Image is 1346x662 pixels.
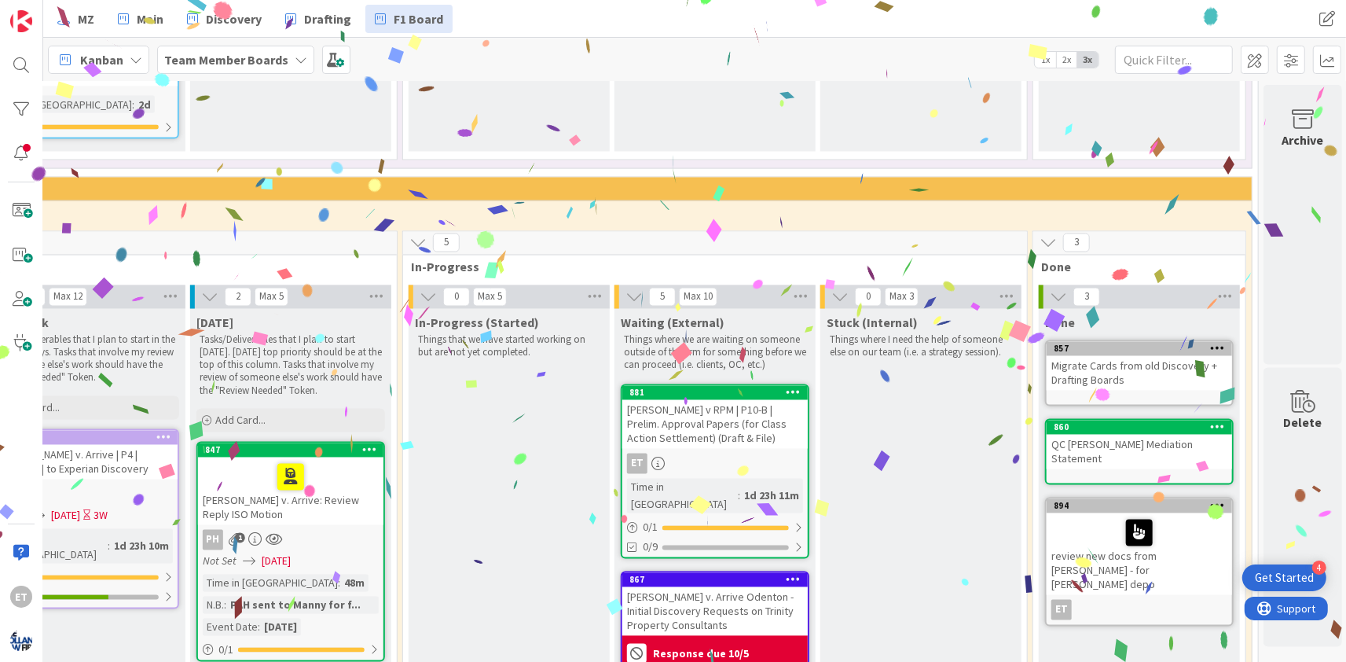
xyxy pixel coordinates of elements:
[827,315,918,331] span: Stuck (Internal)
[51,508,80,524] span: [DATE]
[1115,46,1233,74] input: Quick Filter...
[738,487,740,505] span: :
[653,649,749,660] b: Response due 10/5
[198,641,383,660] div: 0/1
[1054,344,1232,355] div: 857
[1047,356,1232,391] div: Migrate Cards from old Discovery + Drafting Boards
[48,5,104,33] a: MZ
[218,642,233,659] span: 0 / 1
[1045,315,1075,331] span: Done
[178,5,271,33] a: Discovery
[200,334,382,398] p: Tasks/Deliverables that I plan to start [DATE]. [DATE] top priority should be at the top of this ...
[627,454,647,474] div: ET
[198,458,383,525] div: [PERSON_NAME] v. Arrive: Review Reply ISO Motion
[80,50,123,69] span: Kanban
[338,575,340,592] span: :
[108,538,110,555] span: :
[1063,234,1090,252] span: 3
[1255,570,1314,586] div: Get Started
[1047,513,1232,595] div: review new docs from [PERSON_NAME] - for [PERSON_NAME] depo
[134,96,155,113] div: 2d
[830,334,1012,360] p: Things where I need the help of someone else on our team (i.e. a strategy session).
[137,9,163,28] span: Main
[443,288,470,307] span: 0
[198,443,383,525] div: 847[PERSON_NAME] v. Arrive: Review Reply ISO Motion
[1047,421,1232,469] div: 860QC [PERSON_NAME] Mediation Statement
[365,5,453,33] a: F1 Board
[340,575,369,592] div: 48m
[203,530,223,550] div: PH
[224,597,226,614] span: :
[433,234,460,252] span: 5
[304,9,351,28] span: Drafting
[203,597,224,614] div: N.B.
[643,539,658,556] span: 0/9
[1047,421,1232,435] div: 860
[33,2,72,21] span: Support
[132,96,134,113] span: :
[622,573,808,587] div: 867
[235,533,245,543] span: 1
[164,52,288,68] b: Team Member Boards
[622,386,808,449] div: 881[PERSON_NAME] v RPM | P10-B | Prelim. Approval Papers (for Class Action Settlement) (Draft & F...
[276,5,361,33] a: Drafting
[622,386,808,400] div: 881
[203,554,237,568] i: Not Set
[684,293,713,301] div: Max 10
[1284,414,1322,432] div: Delete
[740,487,803,505] div: 1d 23h 11m
[198,530,383,550] div: PH
[203,619,258,636] div: Event Date
[649,288,676,307] span: 5
[1041,259,1226,275] span: Done
[258,619,260,636] span: :
[1047,499,1232,513] div: 894
[1054,422,1232,433] div: 860
[78,9,94,28] span: MZ
[622,518,808,538] div: 0/1
[1047,499,1232,595] div: 894review new docs from [PERSON_NAME] - for [PERSON_NAME] depo
[1054,501,1232,512] div: 894
[1242,565,1326,591] div: Open Get Started checklist, remaining modules: 4
[478,293,502,301] div: Max 5
[622,400,808,449] div: [PERSON_NAME] v RPM | P10-B | Prelim. Approval Papers (for Class Action Settlement) (Draft & File)
[94,508,108,524] div: 3W
[108,5,173,33] a: Main
[205,445,383,456] div: 847
[622,454,808,474] div: ET
[262,554,291,570] span: [DATE]
[629,575,808,586] div: 867
[411,259,1007,275] span: In-Progress
[624,334,806,373] p: Things where we are waiting on someone outside of the firm for something before we can proceed (i...
[1282,131,1324,149] div: Archive
[226,597,365,614] div: PAH sent to Manny for f...
[215,414,266,428] span: Add Card...
[259,293,284,301] div: Max 5
[1077,52,1098,68] span: 3x
[855,288,882,307] span: 0
[10,10,32,32] img: Visit kanbanzone.com
[1047,435,1232,469] div: QC [PERSON_NAME] Mediation Statement
[110,538,173,555] div: 1d 23h 10m
[196,315,233,331] span: Today
[622,573,808,636] div: 867[PERSON_NAME] v. Arrive Odenton - Initial Discovery Requests on Trinity Property Consultants
[1035,52,1056,68] span: 1x
[415,315,539,331] span: In-Progress (Started)
[203,575,338,592] div: Time in [GEOGRAPHIC_DATA]
[198,443,383,458] div: 847
[1047,600,1232,620] div: ET
[629,388,808,399] div: 881
[889,293,914,301] div: Max 3
[1312,561,1326,575] div: 4
[206,9,262,28] span: Discovery
[418,334,600,360] p: Things that we have started working on but are not yet completed.
[621,315,724,331] span: Waiting (External)
[1073,288,1100,307] span: 3
[622,587,808,636] div: [PERSON_NAME] v. Arrive Odenton - Initial Discovery Requests on Trinity Property Consultants
[10,630,32,652] img: avatar
[643,520,658,536] span: 0 / 1
[53,293,83,301] div: Max 12
[1051,600,1072,620] div: ET
[394,9,443,28] span: F1 Board
[1047,342,1232,391] div: 857Migrate Cards from old Discovery + Drafting Boards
